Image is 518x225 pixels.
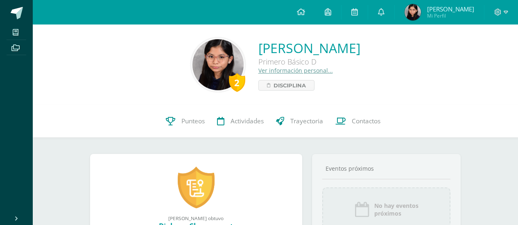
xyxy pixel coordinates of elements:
[231,117,264,125] span: Actividades
[329,105,387,138] a: Contactos
[405,4,421,20] img: 81545204255c68ac079523483975d276.png
[322,165,450,172] div: Eventos próximos
[427,5,474,13] span: [PERSON_NAME]
[290,117,323,125] span: Trayectoria
[270,105,329,138] a: Trayectoria
[181,117,205,125] span: Punteos
[258,39,360,57] a: [PERSON_NAME]
[258,67,333,74] a: Ver información personal...
[374,202,418,217] span: No hay eventos próximos
[211,105,270,138] a: Actividades
[352,117,380,125] span: Contactos
[258,80,314,91] a: Disciplina
[192,39,244,90] img: 34820ed7a4f2765515fa476b7947abc9.png
[229,73,245,92] div: 2
[98,215,294,221] div: [PERSON_NAME] obtuvo
[427,12,474,19] span: Mi Perfil
[160,105,211,138] a: Punteos
[274,80,306,90] span: Disciplina
[258,57,360,67] div: Primero Básico D
[354,201,370,218] img: event_icon.png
